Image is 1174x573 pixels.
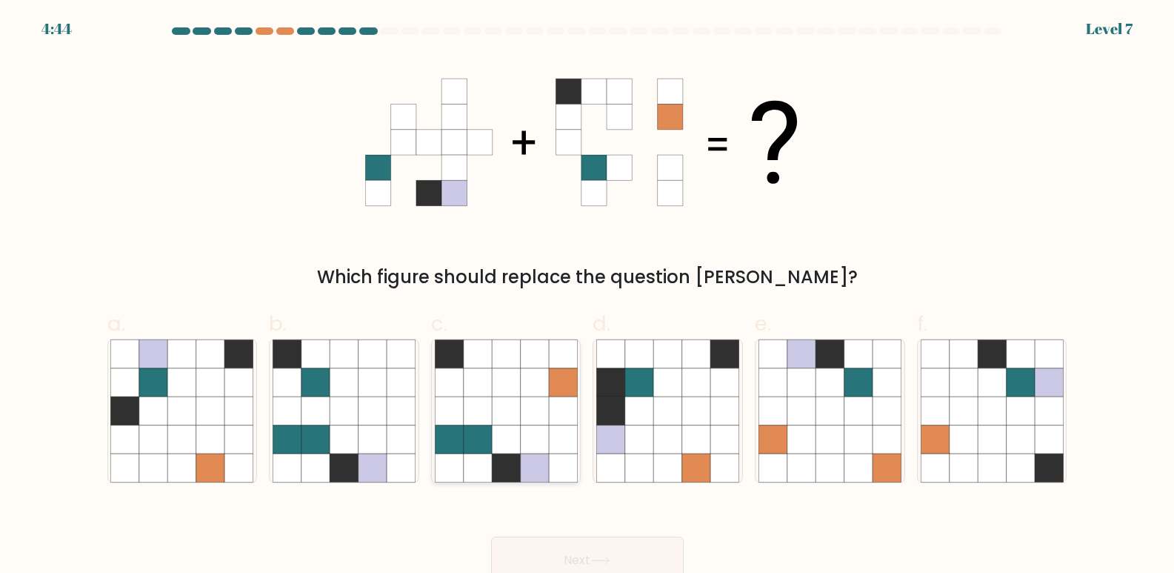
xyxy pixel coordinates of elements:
[269,309,287,338] span: b.
[116,264,1058,291] div: Which figure should replace the question [PERSON_NAME]?
[107,309,125,338] span: a.
[431,309,447,338] span: c.
[41,18,72,40] div: 4:44
[593,309,610,338] span: d.
[917,309,927,338] span: f.
[1086,18,1133,40] div: Level 7
[755,309,771,338] span: e.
